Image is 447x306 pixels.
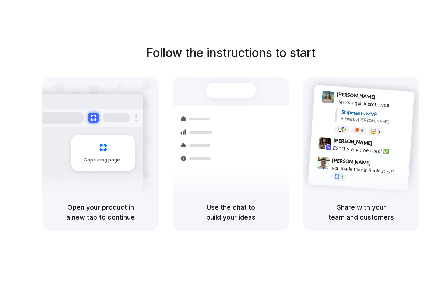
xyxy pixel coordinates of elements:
[336,98,410,110] div: Here's a quick prototype
[51,202,150,222] h5: Open your product in a new tab to continue
[337,90,376,101] span: [PERSON_NAME]
[341,108,409,120] div: Shipments MVP
[374,140,390,149] span: 9:42 AM
[341,175,344,179] span: 1
[146,44,316,62] h1: Follow the instructions to start
[312,202,411,222] h5: Share with your team and customers
[332,156,371,167] span: [PERSON_NAME]
[182,202,280,222] h5: Use the chat to build your ideas
[361,129,363,133] span: 5
[378,94,393,103] span: 9:41 AM
[331,164,405,177] div: you made that in 5 minutes?!
[333,144,406,157] div: Exactly what we need! ✅
[344,128,347,132] span: 8
[84,156,124,164] span: Capturing page
[341,115,408,126] div: Added by [PERSON_NAME]
[333,136,372,147] span: [PERSON_NAME]
[377,130,380,134] span: 3
[373,160,388,169] span: 9:47 AM
[370,129,377,135] div: 🤯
